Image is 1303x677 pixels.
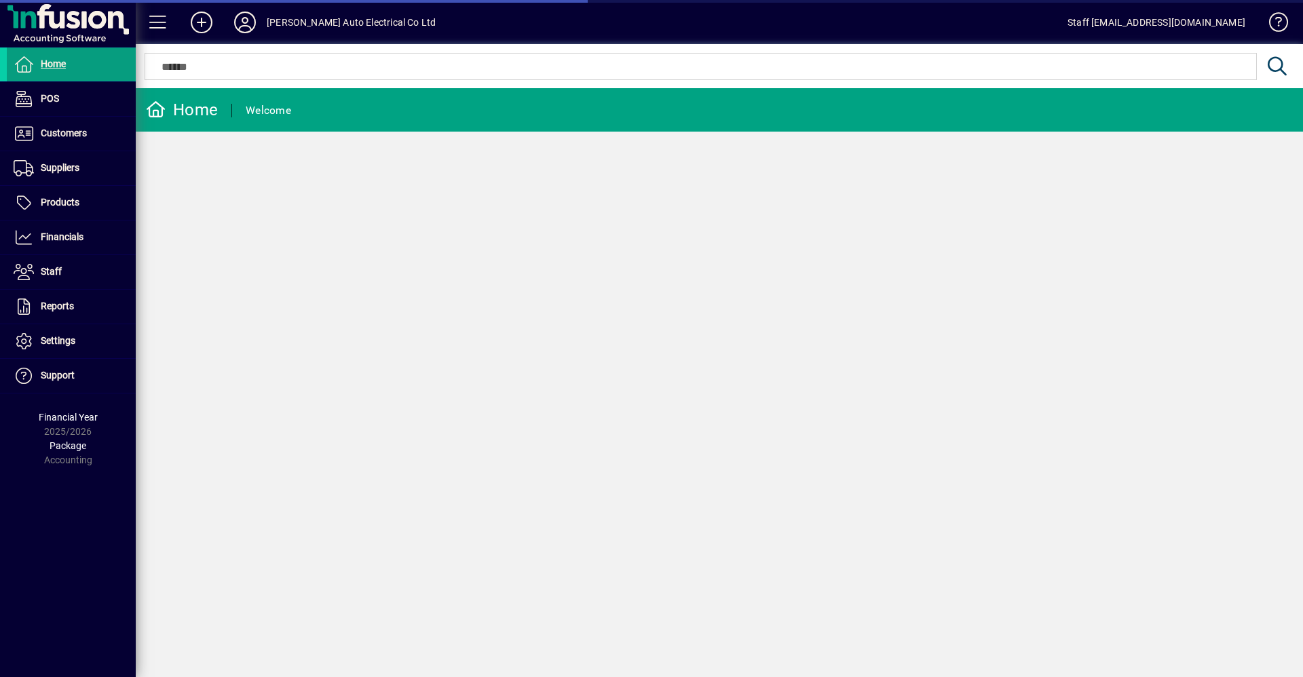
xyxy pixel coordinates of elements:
[41,93,59,104] span: POS
[1068,12,1245,33] div: Staff [EMAIL_ADDRESS][DOMAIN_NAME]
[246,100,291,121] div: Welcome
[7,117,136,151] a: Customers
[39,412,98,423] span: Financial Year
[1259,3,1286,47] a: Knowledge Base
[41,335,75,346] span: Settings
[41,370,75,381] span: Support
[7,290,136,324] a: Reports
[7,220,136,254] a: Financials
[41,162,79,173] span: Suppliers
[41,128,87,138] span: Customers
[180,10,223,35] button: Add
[7,324,136,358] a: Settings
[7,255,136,289] a: Staff
[41,58,66,69] span: Home
[7,82,136,116] a: POS
[146,99,218,121] div: Home
[223,10,267,35] button: Profile
[267,12,436,33] div: [PERSON_NAME] Auto Electrical Co Ltd
[41,266,62,277] span: Staff
[7,359,136,393] a: Support
[41,231,83,242] span: Financials
[7,186,136,220] a: Products
[7,151,136,185] a: Suppliers
[41,197,79,208] span: Products
[41,301,74,311] span: Reports
[50,440,86,451] span: Package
